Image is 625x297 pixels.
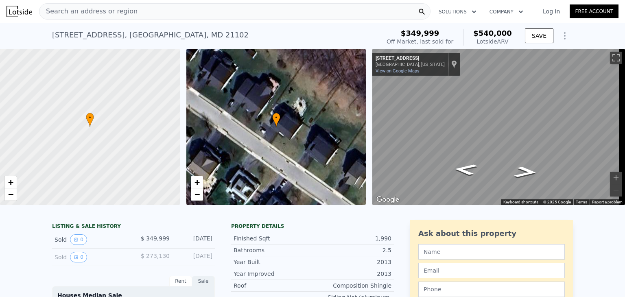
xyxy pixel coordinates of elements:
[418,244,565,260] input: Name
[418,282,565,297] input: Phone
[504,164,547,181] path: Go Southeast, Highcrest Ct
[194,177,199,187] span: +
[592,200,623,204] a: Report a problem
[451,60,457,69] a: Show location on map
[576,200,587,204] a: Terms (opens in new tab)
[192,276,215,286] div: Sale
[473,29,512,37] span: $540,000
[444,161,487,178] path: Go Northwest, Highcrest Ct
[191,188,203,201] a: Zoom out
[8,177,13,187] span: +
[387,37,453,46] div: Off Market, last sold for
[543,200,571,204] span: © 2025 Google
[52,29,249,41] div: [STREET_ADDRESS] , [GEOGRAPHIC_DATA] , MD 21102
[376,55,445,62] div: [STREET_ADDRESS]
[39,7,138,16] span: Search an address or region
[312,246,391,254] div: 2.5
[610,184,622,197] button: Zoom out
[503,199,538,205] button: Keyboard shortcuts
[374,194,401,205] a: Open this area in Google Maps (opens a new window)
[432,4,483,19] button: Solutions
[376,62,445,67] div: [GEOGRAPHIC_DATA], [US_STATE]
[312,282,391,290] div: Composition Shingle
[234,246,312,254] div: Bathrooms
[176,252,212,262] div: [DATE]
[8,189,13,199] span: −
[374,194,401,205] img: Google
[141,235,170,242] span: $ 349,999
[55,234,127,245] div: Sold
[272,114,280,121] span: •
[191,176,203,188] a: Zoom in
[418,263,565,278] input: Email
[55,252,127,262] div: Sold
[312,258,391,266] div: 2013
[4,176,17,188] a: Zoom in
[234,258,312,266] div: Year Built
[570,4,618,18] a: Free Account
[401,29,439,37] span: $349,999
[52,223,215,231] div: LISTING & SALE HISTORY
[70,234,87,245] button: View historical data
[372,49,625,205] div: Map
[533,7,570,15] a: Log In
[272,113,280,127] div: •
[312,234,391,242] div: 1,990
[141,253,170,259] span: $ 273,130
[483,4,530,19] button: Company
[557,28,573,44] button: Show Options
[312,270,391,278] div: 2013
[372,49,625,205] div: Street View
[234,270,312,278] div: Year Improved
[194,189,199,199] span: −
[70,252,87,262] button: View historical data
[418,228,565,239] div: Ask about this property
[234,282,312,290] div: Roof
[376,68,420,74] a: View on Google Maps
[176,234,212,245] div: [DATE]
[473,37,512,46] div: Lotside ARV
[610,52,622,64] button: Toggle fullscreen view
[610,172,622,184] button: Zoom in
[525,28,553,43] button: SAVE
[7,6,32,17] img: Lotside
[86,114,94,121] span: •
[234,234,312,242] div: Finished Sqft
[169,276,192,286] div: Rent
[231,223,394,229] div: Property details
[4,188,17,201] a: Zoom out
[86,113,94,127] div: •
